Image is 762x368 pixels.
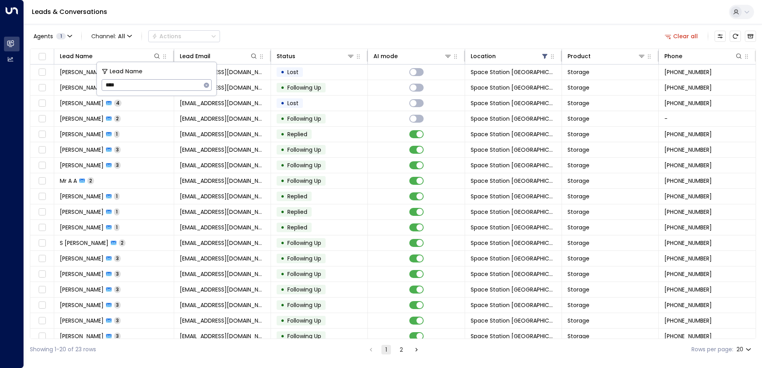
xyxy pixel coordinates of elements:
span: Space Station Solihull [471,301,556,309]
span: Space Station Solihull [471,161,556,169]
span: +447825151515 [664,146,712,154]
button: Actions [148,30,220,42]
span: Storage [568,208,589,216]
span: Space Station Solihull [471,68,556,76]
span: j.jones060@yahoo.com [180,317,265,325]
span: suehxst@googlemail.com [180,239,265,247]
span: J Jones [60,317,104,325]
div: AI mode [373,51,452,61]
span: Shannon Maddocks [60,192,104,200]
span: Following Up [287,270,321,278]
span: Storage [568,270,589,278]
span: +447535863409 [664,301,712,309]
span: +447989516671 [664,239,712,247]
span: Storage [568,332,589,340]
span: Following Up [287,286,321,294]
span: 1 [114,208,120,215]
span: Space Station Solihull [471,270,556,278]
span: Space Station Solihull [471,239,556,247]
span: Toggle select row [37,176,47,186]
span: +447538037788 [664,286,712,294]
span: 2 [114,115,121,122]
div: • [281,298,285,312]
div: • [281,143,285,157]
span: Replied [287,130,307,138]
span: 3 [114,333,121,339]
span: Claire Sumpter [60,99,104,107]
span: danniwhite80@hotmail.com [180,130,265,138]
span: Space Station Solihull [471,115,556,123]
span: 1 [114,131,120,137]
span: 3 [114,286,121,293]
span: Carltaur@gmail.com [180,115,265,123]
span: Emma Osborne [60,161,104,169]
span: +447437526534 [664,254,712,262]
span: Toggle select row [37,161,47,170]
span: Following Up [287,239,321,247]
div: Status [277,51,355,61]
div: Lead Name [60,51,161,61]
div: • [281,314,285,327]
div: Lead Email [180,51,210,61]
span: +447525065430 [664,84,712,92]
span: +447749606265 [664,99,712,107]
button: Go to next page [412,345,421,354]
div: Lead Name [60,51,92,61]
div: Showing 1-20 of 23 rows [30,345,96,354]
span: rmg2711@gmail.com [180,301,265,309]
span: Storage [568,254,589,262]
nav: pagination navigation [366,345,422,354]
span: +447988030067 [664,223,712,231]
span: liz_stephens@icloud.com [180,223,265,231]
span: Toggle select row [37,98,47,108]
span: +447932569605 [664,192,712,200]
div: Actions [152,33,181,40]
span: Following Up [287,177,321,185]
span: Storage [568,317,589,325]
button: Archived Leads [745,31,756,42]
span: Shakeela Ali [60,286,104,294]
span: clairesumpter2@gmail.com [180,99,265,107]
span: Toggle select row [37,285,47,295]
span: Lost [287,99,299,107]
div: Phone [664,51,682,61]
span: 3 [114,270,121,277]
span: Toggle select row [37,316,47,326]
span: Richard Morgan-Green [60,301,104,309]
span: 3 [114,255,121,262]
div: • [281,159,285,172]
span: Storage [568,177,589,185]
div: • [281,81,285,94]
span: Space Station Solihull [471,286,556,294]
div: • [281,252,285,265]
span: Dorothy Cummins [60,332,104,340]
span: Maitri Lalai [60,68,104,76]
div: Product [568,51,646,61]
span: Storage [568,239,589,247]
span: Lost [287,68,299,76]
span: Following Up [287,254,321,262]
div: Location [471,51,549,61]
span: Space Station Solihull [471,177,556,185]
div: Lead Email [180,51,258,61]
span: Storage [568,99,589,107]
button: Channel:All [88,31,135,42]
span: Space Station Solihull [471,317,556,325]
span: Space Station Solihull [471,130,556,138]
span: shannonmaddocks96@icloud.com [180,192,265,200]
div: • [281,190,285,203]
span: Toggle select row [37,192,47,202]
span: Space Station Solihull [471,192,556,200]
div: AI mode [373,51,398,61]
span: Space Station Solihull [471,84,556,92]
button: page 1 [381,345,391,354]
span: mgittings@sky.com [180,208,265,216]
td: - [659,111,756,126]
span: +447822000000 [664,177,712,185]
span: rahman.omar1@gmail.com [180,84,265,92]
span: Richard Askey [60,146,104,154]
span: Toggle select row [37,254,47,264]
span: Toggle select row [37,114,47,124]
span: 1 [114,193,120,200]
div: Product [568,51,591,61]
